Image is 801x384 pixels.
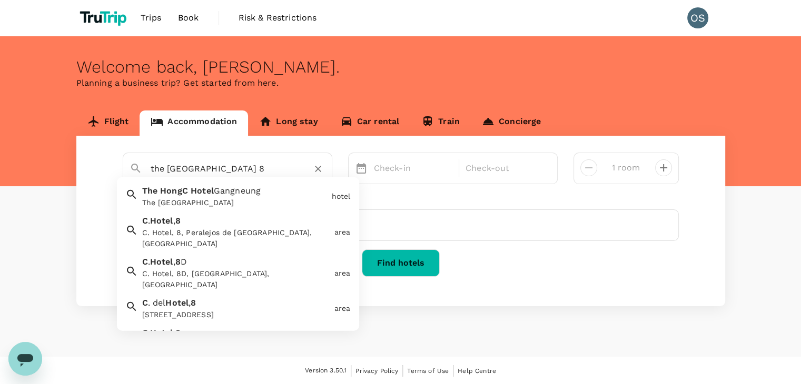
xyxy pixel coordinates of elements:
[148,298,166,308] span: . del
[334,267,351,278] div: area
[142,257,148,267] span: C
[311,161,325,176] button: Clear
[148,257,150,267] span: .
[8,342,42,376] iframe: Button to launch messaging window
[334,303,351,314] div: area
[182,186,188,196] span: C
[76,57,725,77] div: Welcome back , [PERSON_NAME] .
[142,216,148,226] span: C
[471,110,552,136] a: Concierge
[191,298,196,308] span: 8
[142,197,328,208] div: The [GEOGRAPHIC_DATA]
[142,328,148,338] span: C
[76,110,140,136] a: Flight
[178,12,199,24] span: Book
[374,162,453,175] p: Check-in
[329,110,411,136] a: Car rental
[140,110,248,136] a: Accommodation
[458,367,496,375] span: Help Centre
[655,159,672,176] button: decrease
[148,216,150,226] span: .
[324,168,327,170] button: Close
[148,328,150,338] span: .
[173,216,175,226] span: ,
[355,367,398,375] span: Privacy Policy
[362,249,440,277] button: Find hotels
[410,110,471,136] a: Train
[305,366,347,376] span: Version 3.50.1
[141,12,161,24] span: Trips
[142,227,330,249] div: C. Hotel, 8, Peralejos de [GEOGRAPHIC_DATA], [GEOGRAPHIC_DATA]
[407,365,449,377] a: Terms of Use
[151,160,296,177] input: Search cities, hotels, work locations
[332,191,351,202] div: hotel
[191,186,214,196] span: Hotel
[175,328,181,338] span: 8
[123,193,679,205] div: Travellers
[334,226,351,237] div: area
[407,367,449,375] span: Terms of Use
[214,186,261,196] span: Gangneung
[142,309,330,320] div: [STREET_ADDRESS]
[142,268,330,290] div: C. Hotel, 8D, [GEOGRAPHIC_DATA], [GEOGRAPHIC_DATA]
[458,365,496,377] a: Help Centre
[150,328,173,338] span: Hotel
[76,6,133,29] img: TruTrip logo
[248,110,329,136] a: Long stay
[173,328,175,338] span: ,
[173,257,175,267] span: ,
[606,159,647,176] input: Add rooms
[687,7,708,28] div: OS
[142,186,157,196] span: The
[189,298,191,308] span: ,
[150,257,173,267] span: Hotel
[165,298,189,308] span: Hotel
[76,77,725,89] p: Planning a business trip? Get started from here.
[466,162,545,175] p: Check-out
[142,298,148,308] span: C
[181,257,187,267] span: D
[175,257,181,267] span: 8
[160,186,182,196] span: Hong
[175,216,181,226] span: 8
[150,216,173,226] span: Hotel
[239,12,317,24] span: Risk & Restrictions
[355,365,398,377] a: Privacy Policy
